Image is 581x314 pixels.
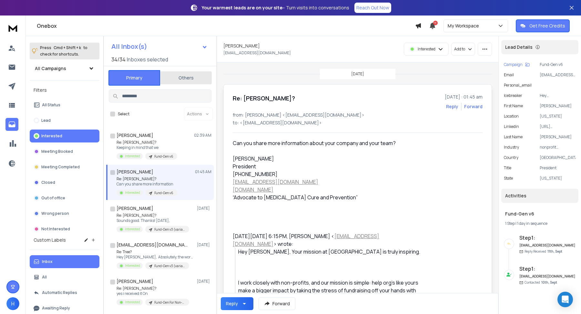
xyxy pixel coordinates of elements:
p: [US_STATE] [540,114,576,119]
p: icebreaker [504,93,522,98]
button: Lead [30,114,99,127]
h1: All Campaigns [35,65,66,72]
p: Keeping in mind that we [117,145,177,150]
p: Hey [PERSON_NAME], Your mission at [GEOGRAPHIC_DATA] is truly inspiring. [540,93,576,98]
p: Re: [PERSON_NAME]? [117,286,189,291]
p: Wrong person [41,211,69,216]
button: Campaign [504,62,530,67]
button: Meeting Booked [30,145,99,158]
p: [GEOGRAPHIC_DATA] [540,155,576,160]
p: Interested [125,300,140,305]
p: Add to [454,47,465,52]
div: [PERSON_NAME] President [PHONE_NUMBER] “Advocate to [MEDICAL_DATA] Cure and Prevention” [233,155,421,217]
div: Activities [501,189,578,203]
h6: [EMAIL_ADDRESS][DOMAIN_NAME] [519,243,576,248]
span: Cmd + Shift + k [53,44,82,51]
p: [PERSON_NAME] [540,134,576,140]
p: Hey [PERSON_NAME], Absolutely, the work you're [117,255,194,260]
p: Contacted [525,280,557,285]
p: [DATE] [197,242,211,247]
p: Interested [125,190,140,195]
h3: Inboxes selected [127,56,168,63]
h1: [EMAIL_ADDRESS][DOMAIN_NAME] [117,242,188,248]
h3: Custom Labels [34,237,66,243]
span: H [6,297,19,310]
button: Interested [30,130,99,142]
button: Automatic Replies [30,286,99,299]
button: Reply [446,103,458,110]
p: Re: Tree? [117,249,194,255]
p: Interested [125,263,140,268]
p: Interested [418,47,435,52]
span: 1 day in sequence [517,221,547,226]
h1: Fund-Gen v6 [505,211,575,217]
button: All Inbox(s) [106,40,213,53]
span: 11 [433,21,438,25]
p: Lead Details [505,44,533,50]
p: Fund-Gen For Non-Profit - Children Orgs [154,300,185,305]
p: Reply Received [525,249,562,254]
p: country [504,155,518,160]
button: Get Free Credits [516,19,570,32]
a: [EMAIL_ADDRESS][DOMAIN_NAME] [233,178,318,185]
p: Closed [41,180,55,185]
p: [DATE] [351,71,364,77]
h1: Onebox [37,22,415,30]
p: Last Name [504,134,523,140]
button: Others [160,71,212,85]
p: Sounds good. Thanks! [DATE], [117,218,189,223]
button: All [30,271,99,284]
p: [URL][DOMAIN_NAME][PERSON_NAME] [540,124,576,129]
p: location [504,114,519,119]
div: [DATE][DATE] 6:15 PM, [PERSON_NAME] < > wrote: [233,232,421,248]
button: Meeting Completed [30,161,99,173]
p: from: [PERSON_NAME] <[EMAIL_ADDRESS][DOMAIN_NAME]> [233,112,483,118]
button: Inbox [30,255,99,268]
p: nonprofit organization management [540,145,576,150]
a: [DOMAIN_NAME] [233,186,273,193]
button: Closed [30,176,99,189]
p: 01:45 AM [195,169,211,174]
p: Awaiting Reply [42,306,70,311]
p: linkedin [504,124,519,129]
p: Interested [125,227,140,232]
h1: [PERSON_NAME] [117,278,153,285]
button: Wrong person [30,207,99,220]
button: All Campaigns [30,62,99,75]
h6: Step 1 : [519,234,576,242]
p: yes i received it On [117,291,189,296]
p: Interested [41,133,62,139]
p: Press to check for shortcuts. [40,45,87,58]
p: title [504,165,511,171]
div: Open Intercom Messenger [557,292,573,307]
p: All [42,275,47,280]
p: Fund-Gen v6 [154,191,173,195]
div: Can you share more information about your company and your team? [233,139,421,217]
p: Fund-Gen v6 [540,62,576,67]
p: Email [504,72,514,78]
h6: [EMAIL_ADDRESS][DOMAIN_NAME] [519,274,576,279]
h1: [PERSON_NAME] [223,43,260,49]
img: logo [6,22,19,34]
p: Meeting Completed [41,164,80,170]
p: [PERSON_NAME] [540,103,576,109]
span: 1 Step [505,221,515,226]
p: My Workspace [448,23,482,29]
p: personal_email [504,83,532,88]
p: Can you share more information [117,182,177,187]
div: Reply [226,300,238,307]
p: state [504,176,513,181]
p: [DATE] : 01:45 am [445,94,483,100]
h1: Re: [PERSON_NAME]? [233,94,295,103]
span: 10th, Sept [541,280,557,285]
p: [EMAIL_ADDRESS][DOMAIN_NAME] [223,50,291,56]
p: Meeting Booked [41,149,73,154]
p: Get Free Credits [529,23,565,29]
div: | [505,221,575,226]
p: – Turn visits into conversations [202,5,349,11]
button: Not Interested [30,223,99,235]
p: Re: [PERSON_NAME]? [117,140,177,145]
label: Select [118,111,129,117]
strong: Your warmest leads are on your site [202,5,282,11]
button: Reply [221,297,253,310]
